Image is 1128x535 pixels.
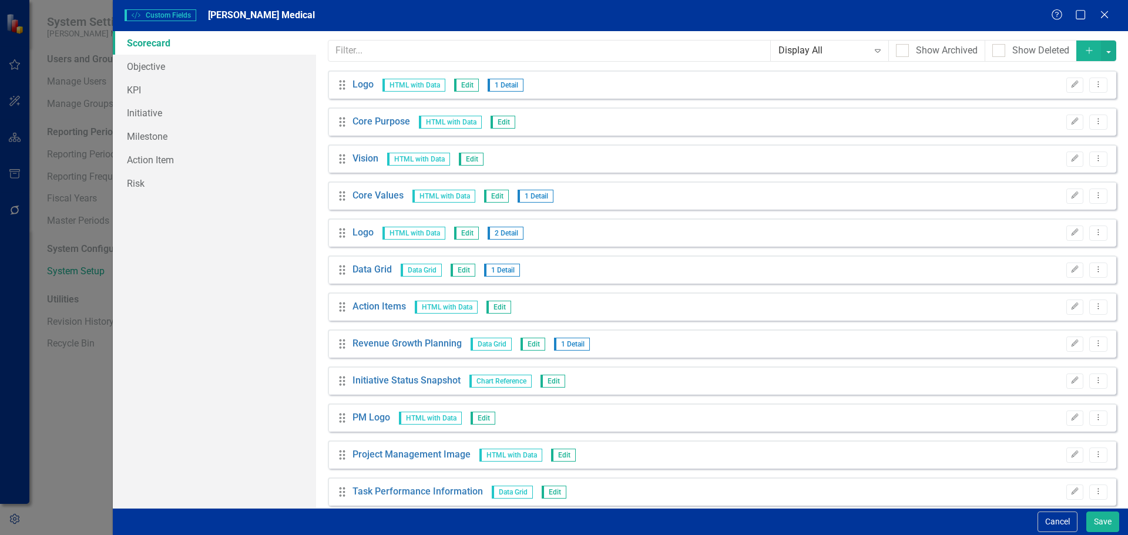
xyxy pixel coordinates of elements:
[387,153,450,166] span: HTML with Data
[382,227,445,240] span: HTML with Data
[113,78,316,102] a: KPI
[113,101,316,125] a: Initiative
[113,31,316,55] a: Scorecard
[488,79,523,92] span: 1 Detail
[454,227,479,240] span: Edit
[352,78,374,92] a: Logo
[382,79,445,92] span: HTML with Data
[419,116,482,129] span: HTML with Data
[469,375,532,388] span: Chart Reference
[352,189,404,203] a: Core Values
[399,412,462,425] span: HTML with Data
[352,411,390,425] a: PM Logo
[479,449,542,462] span: HTML with Data
[916,44,978,58] div: Show Archived
[352,263,392,277] a: Data Grid
[484,264,520,277] span: 1 Detail
[113,171,316,195] a: Risk
[328,40,771,62] input: Filter...
[1012,44,1069,58] div: Show Deleted
[471,412,495,425] span: Edit
[113,55,316,78] a: Objective
[352,337,462,351] a: Revenue Growth Planning
[454,79,479,92] span: Edit
[352,300,406,314] a: Action Items
[208,9,315,21] span: [PERSON_NAME] Medical
[540,375,565,388] span: Edit
[484,190,509,203] span: Edit
[415,301,478,314] span: HTML with Data
[488,227,523,240] span: 2 Detail
[1038,512,1077,532] button: Cancel
[778,44,868,58] div: Display All
[352,226,374,240] a: Logo
[1086,512,1119,532] button: Save
[352,485,483,499] a: Task Performance Information
[125,9,196,21] span: Custom Fields
[352,448,471,462] a: Project Management Image
[518,190,553,203] span: 1 Detail
[113,148,316,171] a: Action Item
[459,153,484,166] span: Edit
[491,116,515,129] span: Edit
[451,264,475,277] span: Edit
[521,338,545,351] span: Edit
[551,449,576,462] span: Edit
[471,338,512,351] span: Data Grid
[542,486,566,499] span: Edit
[554,338,590,351] span: 1 Detail
[412,190,475,203] span: HTML with Data
[352,374,461,388] a: Initiative Status Snapshot
[113,125,316,148] a: Milestone
[352,115,410,129] a: Core Purpose
[352,152,378,166] a: Vision
[486,301,511,314] span: Edit
[401,264,442,277] span: Data Grid
[492,486,533,499] span: Data Grid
